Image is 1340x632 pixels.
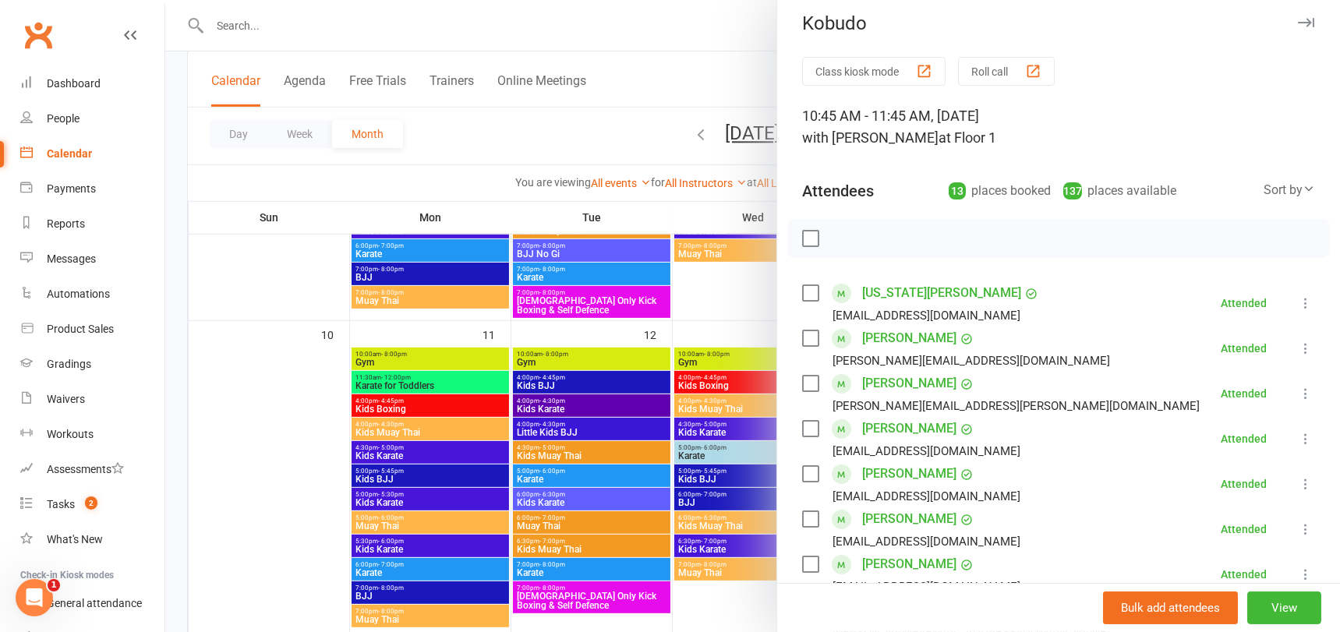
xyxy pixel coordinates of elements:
a: Assessments [20,452,164,487]
div: Sort by [1264,180,1315,200]
a: [PERSON_NAME] [862,416,956,441]
a: Workouts [20,417,164,452]
a: [PERSON_NAME] [862,507,956,531]
div: Kobudo [777,12,1340,34]
a: What's New [20,522,164,557]
a: [US_STATE][PERSON_NAME] [862,281,1021,305]
button: Roll call [958,57,1055,86]
a: [PERSON_NAME] [862,326,956,351]
a: Messages [20,242,164,277]
iframe: Intercom live chat [16,579,53,616]
div: Product Sales [47,323,114,335]
span: 1 [48,579,60,591]
a: People [20,101,164,136]
div: Attended [1221,478,1267,489]
span: with [PERSON_NAME] [802,129,939,146]
div: Payments [47,182,96,195]
a: Payments [20,171,164,207]
div: [PERSON_NAME][EMAIL_ADDRESS][PERSON_NAME][DOMAIN_NAME] [833,396,1200,416]
div: 137 [1063,182,1082,199]
div: Attendees [802,180,874,202]
div: Attended [1221,298,1267,309]
a: [PERSON_NAME] [862,371,956,396]
div: Assessments [47,463,124,475]
div: Workouts [47,428,94,440]
div: Calendar [47,147,92,160]
span: 2 [85,496,97,510]
div: Automations [47,288,110,300]
a: [PERSON_NAME] [862,461,956,486]
div: Messages [47,252,96,265]
div: places available [1063,180,1176,202]
div: Gradings [47,358,91,370]
div: Attended [1221,524,1267,535]
div: [EMAIL_ADDRESS][DOMAIN_NAME] [833,441,1020,461]
a: Dashboard [20,66,164,101]
div: Attended [1221,343,1267,354]
a: Tasks 2 [20,487,164,522]
button: View [1247,591,1321,624]
div: Attended [1221,569,1267,580]
span: at Floor 1 [939,129,996,146]
a: Automations [20,277,164,312]
a: Waivers [20,382,164,417]
div: [EMAIL_ADDRESS][DOMAIN_NAME] [833,486,1020,507]
div: [PERSON_NAME][EMAIL_ADDRESS][DOMAIN_NAME] [833,351,1110,371]
div: Tasks [47,498,75,510]
a: Reports [20,207,164,242]
div: 10:45 AM - 11:45 AM, [DATE] [802,105,1315,149]
a: Clubworx [19,16,58,55]
div: People [47,112,80,125]
div: Reports [47,217,85,230]
div: Waivers [47,393,85,405]
div: places booked [949,180,1051,202]
div: What's New [47,533,103,545]
a: Gradings [20,347,164,382]
div: 13 [949,182,966,199]
button: Bulk add attendees [1103,591,1238,624]
a: General attendance kiosk mode [20,586,164,621]
div: Attended [1221,388,1267,399]
button: Class kiosk mode [802,57,946,86]
div: [EMAIL_ADDRESS][DOMAIN_NAME] [833,531,1020,552]
div: General attendance [47,597,142,609]
div: [EMAIL_ADDRESS][DOMAIN_NAME] [833,305,1020,326]
a: Calendar [20,136,164,171]
a: [PERSON_NAME] [862,552,956,577]
div: Attended [1221,433,1267,444]
div: Dashboard [47,77,101,90]
div: [EMAIL_ADDRESS][DOMAIN_NAME] [833,577,1020,597]
a: Product Sales [20,312,164,347]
